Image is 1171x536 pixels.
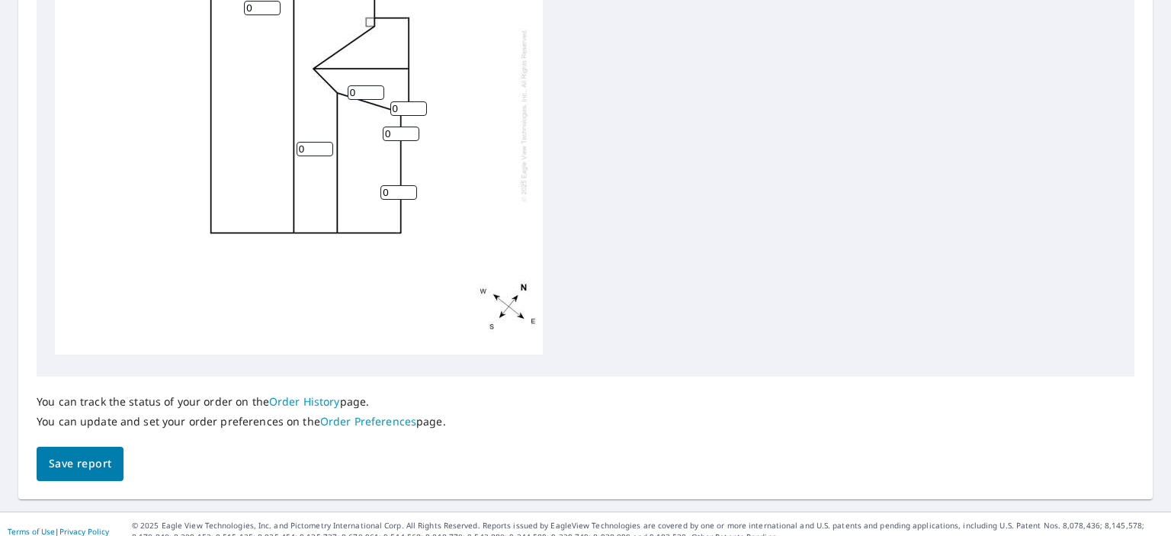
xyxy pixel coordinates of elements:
[37,415,446,428] p: You can update and set your order preferences on the page.
[37,447,124,481] button: Save report
[49,454,111,473] span: Save report
[37,395,446,409] p: You can track the status of your order on the page.
[8,527,109,536] p: |
[320,414,416,428] a: Order Preferences
[269,394,340,409] a: Order History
